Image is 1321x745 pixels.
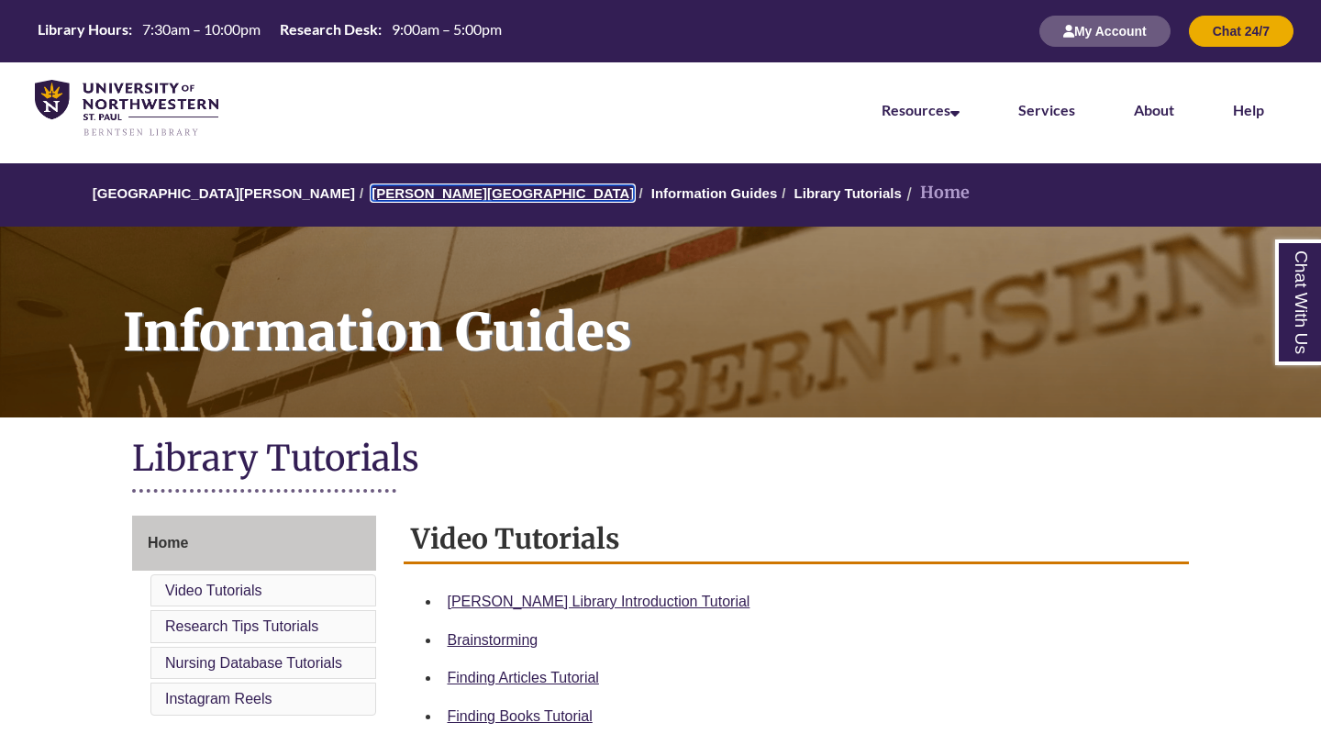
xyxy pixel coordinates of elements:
[165,583,262,598] a: Video Tutorials
[132,436,1189,484] h1: Library Tutorials
[165,618,318,634] a: Research Tips Tutorials
[448,594,750,609] a: [PERSON_NAME] Library Introduction Tutorial
[1134,101,1174,118] a: About
[1039,16,1171,47] button: My Account
[1039,23,1171,39] a: My Account
[392,20,502,38] span: 9:00am – 5:00pm
[142,20,261,38] span: 7:30am – 10:00pm
[30,19,509,44] a: Hours Today
[372,185,634,201] a: [PERSON_NAME][GEOGRAPHIC_DATA]
[165,655,342,671] a: Nursing Database Tutorials
[448,632,538,648] a: Brainstorming
[902,180,970,206] li: Home
[404,516,1190,564] h2: Video Tutorials
[794,185,902,201] a: Library Tutorials
[882,101,960,118] a: Resources
[30,19,135,39] th: Library Hours:
[1189,23,1293,39] a: Chat 24/7
[132,516,376,719] div: Guide Page Menu
[35,80,218,138] img: UNWSP Library Logo
[448,670,599,685] a: Finding Articles Tutorial
[1189,16,1293,47] button: Chat 24/7
[1018,101,1075,118] a: Services
[1233,101,1264,118] a: Help
[103,227,1321,394] h1: Information Guides
[165,691,272,706] a: Instagram Reels
[93,185,355,201] a: [GEOGRAPHIC_DATA][PERSON_NAME]
[30,19,509,42] table: Hours Today
[651,185,778,201] a: Information Guides
[448,708,593,724] a: Finding Books Tutorial
[132,516,376,571] a: Home
[148,535,188,550] span: Home
[272,19,384,39] th: Research Desk:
